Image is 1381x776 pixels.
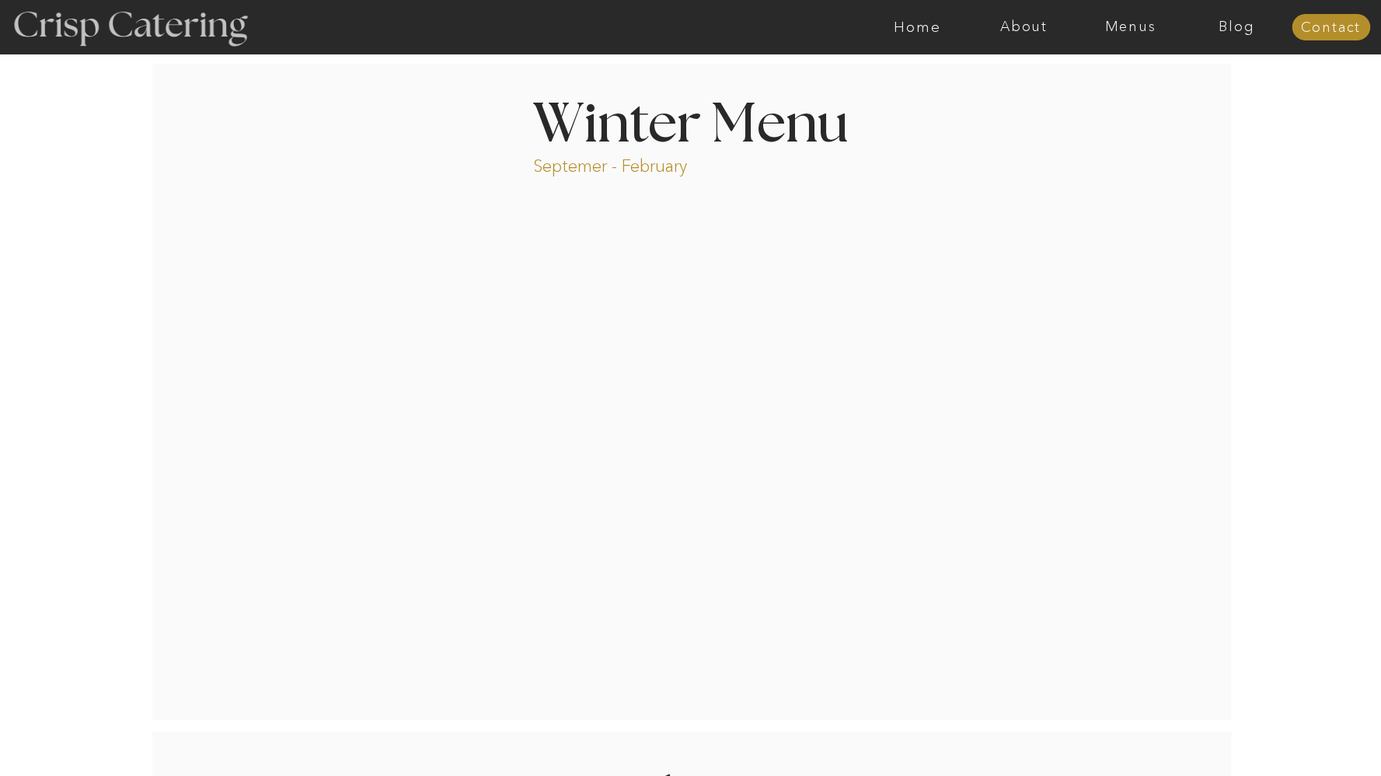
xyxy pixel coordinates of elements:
p: Septemer - February [533,155,747,173]
a: About [971,19,1077,35]
a: Home [864,19,971,35]
h1: Winter Menu [475,98,907,144]
a: Blog [1184,19,1290,35]
a: Contact [1292,20,1370,36]
a: Menus [1077,19,1184,35]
